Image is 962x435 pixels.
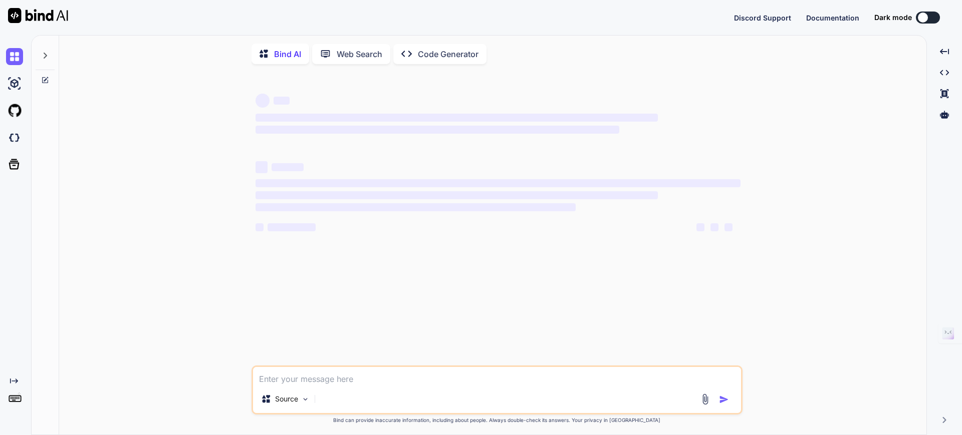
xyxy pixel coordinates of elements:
[256,94,270,108] span: ‌
[256,203,576,211] span: ‌
[256,179,741,187] span: ‌
[337,48,382,60] p: Web Search
[710,223,718,231] span: ‌
[6,129,23,146] img: darkCloudIdeIcon
[268,223,316,231] span: ‌
[719,394,729,404] img: icon
[256,223,264,231] span: ‌
[806,13,859,23] button: Documentation
[874,13,912,23] span: Dark mode
[734,13,791,23] button: Discord Support
[256,114,658,122] span: ‌
[725,223,733,231] span: ‌
[272,163,304,171] span: ‌
[6,102,23,119] img: githubLight
[8,8,68,23] img: Bind AI
[696,223,704,231] span: ‌
[274,97,290,105] span: ‌
[806,14,859,22] span: Documentation
[275,394,298,404] p: Source
[256,191,658,199] span: ‌
[699,393,711,405] img: attachment
[256,126,619,134] span: ‌
[6,75,23,92] img: ai-studio
[734,14,791,22] span: Discord Support
[6,48,23,65] img: chat
[301,395,310,403] img: Pick Models
[256,161,268,173] span: ‌
[274,48,301,60] p: Bind AI
[252,416,743,424] p: Bind can provide inaccurate information, including about people. Always double-check its answers....
[418,48,478,60] p: Code Generator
